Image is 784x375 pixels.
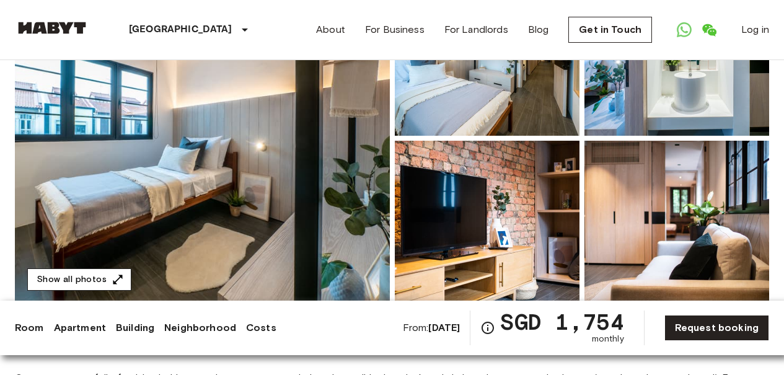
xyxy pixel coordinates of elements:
[164,320,236,335] a: Neighborhood
[15,22,89,34] img: Habyt
[568,17,652,43] a: Get in Touch
[697,17,721,42] a: Open WeChat
[116,320,154,335] a: Building
[528,22,549,37] a: Blog
[592,333,624,345] span: monthly
[365,22,425,37] a: For Business
[395,141,579,303] img: Picture of unit SG-01-027-006-02
[584,141,769,303] img: Picture of unit SG-01-027-006-02
[129,22,232,37] p: [GEOGRAPHIC_DATA]
[444,22,508,37] a: For Landlords
[480,320,495,335] svg: Check cost overview for full price breakdown. Please note that discounts apply to new joiners onl...
[428,322,460,333] b: [DATE]
[246,320,276,335] a: Costs
[316,22,345,37] a: About
[15,320,44,335] a: Room
[664,315,769,341] a: Request booking
[672,17,697,42] a: Open WhatsApp
[54,320,106,335] a: Apartment
[500,311,623,333] span: SGD 1,754
[741,22,769,37] a: Log in
[403,321,460,335] span: From:
[27,268,131,291] button: Show all photos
